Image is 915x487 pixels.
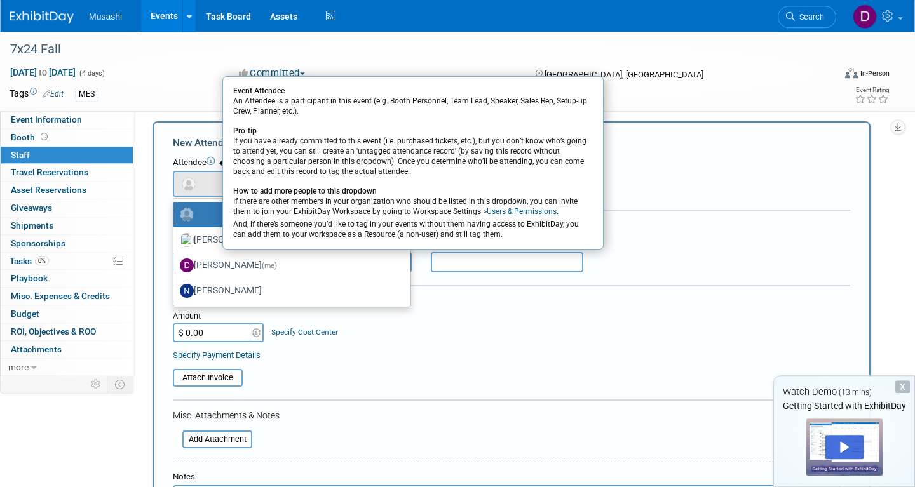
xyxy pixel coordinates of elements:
img: Daniel Agar [853,4,877,29]
span: Event Information [11,114,82,124]
img: D.jpg [180,258,194,272]
a: Sponsorships [1,235,133,252]
div: Attendee [173,157,850,169]
div: And, if there’s someone you’d like to tag in your events without them having access to ExhibitDay... [233,220,593,240]
span: Asset Reservations [11,185,86,195]
div: 7x24 Fall [6,38,815,61]
span: more [8,362,29,372]
b: Event Attendee [233,86,285,95]
div: New Attendee [173,136,850,150]
span: Shipments [11,220,53,230]
span: 0% [35,256,49,265]
div: Notes [173,471,841,483]
b: Pro-tip [233,126,257,135]
span: Misc. Expenses & Credits [11,291,110,301]
img: Unassigned-User-Icon.png [180,208,194,222]
a: Asset Reservations [1,182,133,199]
span: Giveaways [11,203,52,213]
a: Specify Cost Center [271,328,338,337]
span: Attachments [11,344,62,354]
span: (4 days) [78,69,105,77]
span: (me) [262,261,277,270]
span: (13 mins) [839,388,872,397]
div: Misc. Attachments & Notes [173,409,850,422]
div: Getting Started with ExhibitDay [774,399,914,412]
body: Rich Text Area. Press ALT-0 for help. [7,5,659,18]
span: Booth [11,132,50,142]
a: Staff [1,147,133,164]
div: Watch Demo [774,385,914,399]
div: Cost: [173,296,850,308]
div: Amount [173,310,265,323]
img: ExhibitDay [10,11,74,23]
a: Misc. Expenses & Credits [1,288,133,305]
div: MES [75,88,98,101]
div: Play [825,435,864,459]
a: ROI, Objectives & ROO [1,323,133,340]
span: Budget [11,309,39,319]
span: Staff [11,150,30,160]
div: Event Rating [855,87,889,93]
label: [PERSON_NAME] [180,255,398,276]
a: Edit [43,90,64,98]
button: Committed [234,67,310,80]
div: Dismiss [895,380,910,393]
a: Playbook [1,270,133,287]
a: Shipments [1,217,133,234]
span: Tasks [10,256,49,266]
span: Playbook [11,273,48,283]
span: ROI, Objectives & ROO [11,326,96,337]
td: Toggle Event Tabs [107,376,133,392]
span: Sponsorships [11,238,65,248]
img: N.jpg [180,284,194,298]
span: to [37,67,49,77]
span: Musashi [89,11,122,22]
div: In-Person [860,69,890,78]
a: Search [778,6,836,28]
label: [PERSON_NAME] [180,230,398,250]
span: [GEOGRAPHIC_DATA], [GEOGRAPHIC_DATA] [545,70,703,79]
span: Search [795,12,824,22]
a: Specify Payment Details [173,350,261,360]
a: Attachments [1,341,133,358]
span: Booth not reserved yet [38,132,50,142]
img: Format-Inperson.png [845,68,858,78]
a: more [1,359,133,376]
a: Budget [1,305,133,323]
label: [PERSON_NAME] [180,281,398,301]
a: Booth [1,129,133,146]
td: Personalize Event Tab Strip [85,376,107,392]
a: Event Information [1,111,133,128]
b: How to add more people to this dropdown [233,187,377,196]
div: Event Format [759,66,890,85]
a: Giveaways [1,199,133,217]
span: Travel Reservations [11,167,88,177]
a: Travel Reservations [1,164,133,181]
div: An Attendee is a participant in this event (e.g. Booth Personnel, Team Lead, Speaker, Sales Rep, ... [222,76,604,250]
a: Tasks0% [1,253,133,270]
a: Users & Permissions [487,207,557,216]
td: Tags [10,87,64,102]
span: [DATE] [DATE] [10,67,76,78]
